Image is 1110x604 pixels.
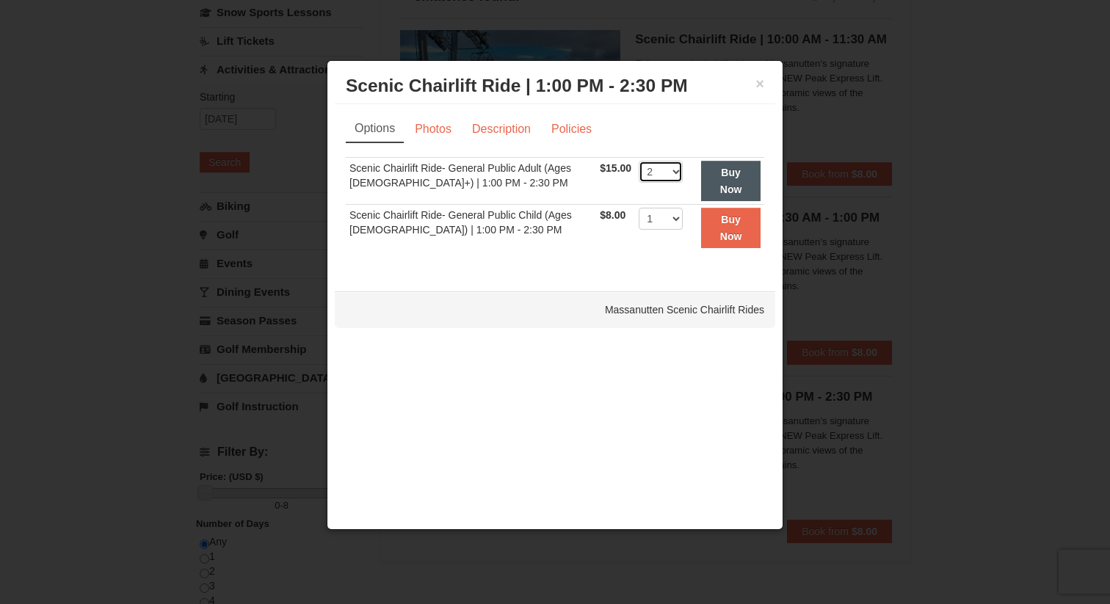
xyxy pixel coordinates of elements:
button: Buy Now [701,161,761,201]
a: Policies [542,115,601,143]
td: Scenic Chairlift Ride- General Public Child (Ages [DEMOGRAPHIC_DATA]) | 1:00 PM - 2:30 PM [346,205,596,251]
button: × [755,76,764,91]
strong: Buy Now [720,167,742,194]
button: Buy Now [701,208,761,248]
a: Photos [405,115,461,143]
td: Scenic Chairlift Ride- General Public Adult (Ages [DEMOGRAPHIC_DATA]+) | 1:00 PM - 2:30 PM [346,158,596,205]
a: Options [346,115,404,143]
strong: Buy Now [720,214,742,241]
span: $15.00 [600,162,631,174]
div: Massanutten Scenic Chairlift Rides [335,291,775,328]
h3: Scenic Chairlift Ride | 1:00 PM - 2:30 PM [346,75,764,97]
a: Description [462,115,540,143]
span: $8.00 [600,209,625,221]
